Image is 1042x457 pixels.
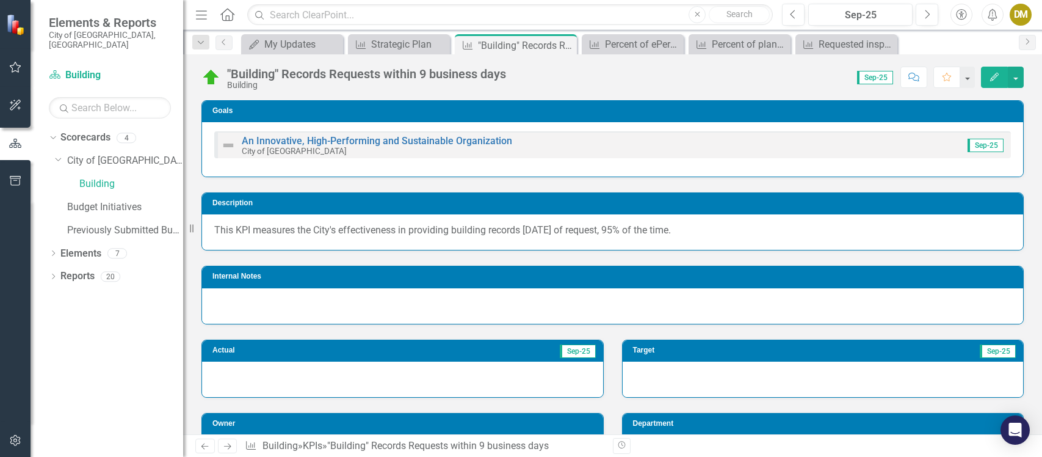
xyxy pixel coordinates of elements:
a: Scorecards [60,131,110,145]
span: Search [726,9,753,19]
div: 7 [107,248,127,258]
span: Elements & Reports [49,15,171,30]
div: Open Intercom Messenger [1000,415,1030,445]
a: Reports [60,269,95,283]
span: Sep-25 [980,345,1016,358]
div: "Building" Records Requests within 9 business days [227,67,506,81]
div: » » [245,439,603,453]
div: Building [227,81,506,90]
div: Requested inspections completed within one business day [819,37,894,52]
a: Strategic Plan [351,37,447,52]
a: Requested inspections completed within one business day [798,37,894,52]
span: Sep-25 [968,139,1004,152]
span: Sep-25 [560,345,596,358]
small: City of [GEOGRAPHIC_DATA] [242,146,347,156]
h3: Description [212,199,1017,207]
a: Building [79,177,183,191]
span: Sep-25 [857,71,893,84]
h3: Target [633,346,775,354]
a: Previously Submitted Budget Initiatives [67,224,183,238]
div: Strategic Plan [371,37,447,52]
a: Percent of plan reviews completed within 15 business days [692,37,787,52]
input: Search Below... [49,97,171,119]
span: This KPI measures the City's effectiveness in providing building records [DATE] of request, 95% o... [214,224,671,236]
a: Building [262,440,298,452]
img: Not Defined [221,138,236,153]
a: Percent of ePermit plan reviews completed within 7 business days. [585,37,681,52]
div: 4 [117,133,136,143]
a: Budget Initiatives [67,200,183,214]
div: "Building" Records Requests within 9 business days [327,440,549,452]
a: City of [GEOGRAPHIC_DATA] [67,154,183,168]
a: Elements [60,247,101,261]
div: Percent of ePermit plan reviews completed within 7 business days. [605,37,681,52]
div: Sep-25 [812,8,908,23]
button: Sep-25 [808,4,913,26]
a: An Innovative, High-Performing and Sustainable Organization [242,135,512,147]
h3: Department [633,420,1018,428]
h3: Owner [212,420,597,428]
h3: Actual [212,346,356,354]
button: DM [1010,4,1032,26]
img: On Target [201,68,221,87]
h3: Goals [212,107,1017,115]
input: Search ClearPoint... [247,4,773,26]
a: KPIs [303,440,322,452]
img: ClearPoint Strategy [6,14,27,35]
div: 20 [101,271,120,282]
div: "Building" Records Requests within 9 business days [478,38,574,53]
a: Building [49,68,171,82]
div: My Updates [264,37,340,52]
a: My Updates [244,37,340,52]
h3: Internal Notes [212,272,1017,280]
button: Search [709,6,770,23]
div: Percent of plan reviews completed within 15 business days [712,37,787,52]
small: City of [GEOGRAPHIC_DATA], [GEOGRAPHIC_DATA] [49,30,171,50]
